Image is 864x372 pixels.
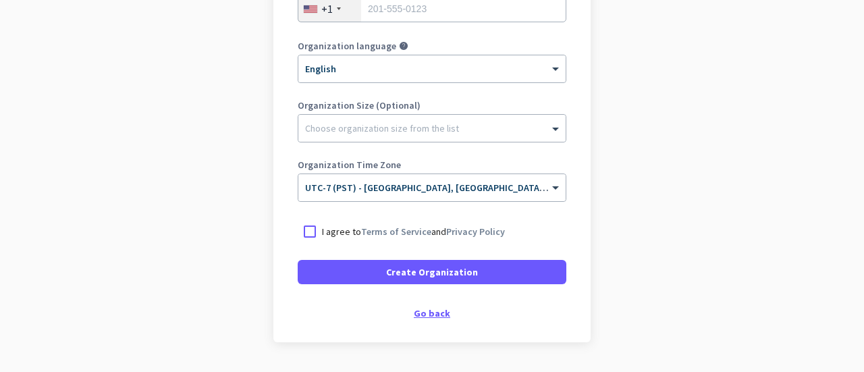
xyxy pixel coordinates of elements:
i: help [399,41,408,51]
div: +1 [321,2,333,16]
a: Terms of Service [361,225,431,238]
span: Create Organization [386,265,478,279]
label: Organization Size (Optional) [298,101,566,110]
a: Privacy Policy [446,225,505,238]
div: Go back [298,309,566,318]
p: I agree to and [322,225,505,238]
label: Organization Time Zone [298,160,566,169]
button: Create Organization [298,260,566,284]
label: Organization language [298,41,396,51]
